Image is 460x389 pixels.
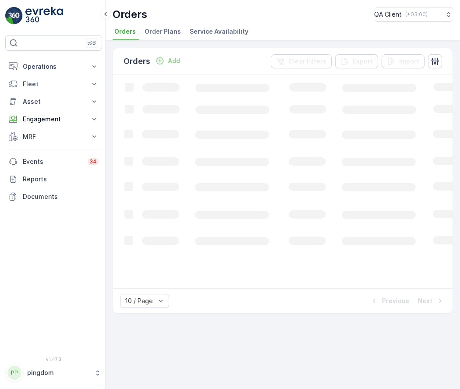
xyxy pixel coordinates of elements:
[374,10,402,19] p: QA Client
[5,93,102,110] button: Asset
[89,158,97,165] p: 34
[23,80,85,88] p: Fleet
[87,39,96,46] p: ⌘B
[5,170,102,188] a: Reports
[190,27,248,36] span: Service Availability
[5,364,102,382] button: PPpingdom
[335,54,378,68] button: Export
[23,175,99,184] p: Reports
[374,7,453,22] button: QA Client(+03:00)
[5,58,102,75] button: Operations
[5,188,102,205] a: Documents
[288,57,326,66] p: Clear Filters
[5,153,102,170] a: Events34
[353,57,373,66] p: Export
[5,75,102,93] button: Fleet
[382,297,409,305] p: Previous
[417,296,446,306] button: Next
[23,132,85,141] p: MRF
[405,11,428,18] p: ( +03:00 )
[145,27,181,36] span: Order Plans
[114,27,136,36] span: Orders
[23,62,85,71] p: Operations
[168,57,180,65] p: Add
[152,56,184,66] button: Add
[418,297,432,305] p: Next
[271,54,332,68] button: Clear Filters
[369,296,410,306] button: Previous
[25,7,63,25] img: logo_light-DOdMpM7g.png
[7,366,21,380] div: PP
[27,368,90,377] p: pingdom
[5,110,102,128] button: Engagement
[113,7,147,21] p: Orders
[23,157,82,166] p: Events
[23,115,85,124] p: Engagement
[124,55,150,67] p: Orders
[382,54,425,68] button: Import
[399,57,419,66] p: Import
[5,7,23,25] img: logo
[23,192,99,201] p: Documents
[23,97,85,106] p: Asset
[5,128,102,145] button: MRF
[5,357,102,362] span: v 1.47.3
